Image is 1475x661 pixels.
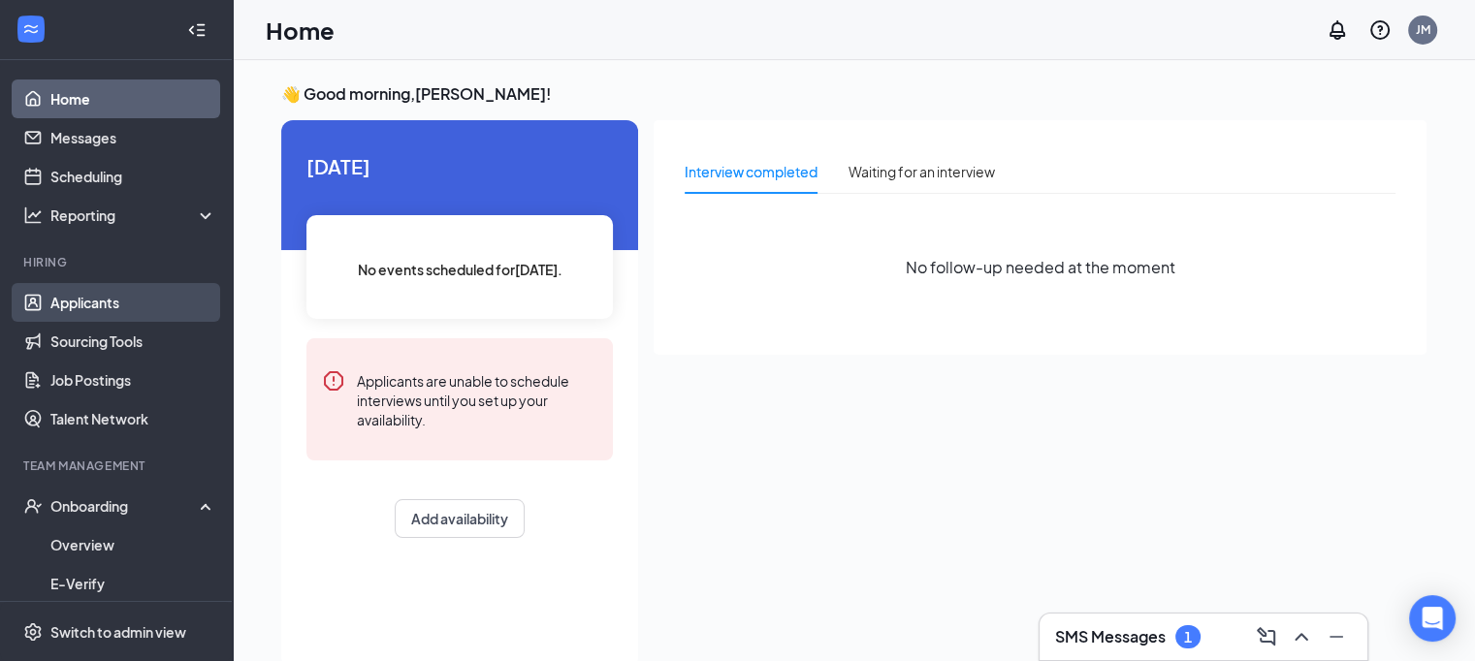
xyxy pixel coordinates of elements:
h3: SMS Messages [1055,626,1166,647]
button: ChevronUp [1286,621,1317,652]
div: Waiting for an interview [849,161,995,182]
svg: Notifications [1326,18,1349,42]
div: Switch to admin view [50,622,186,642]
div: Onboarding [50,496,200,516]
span: No events scheduled for [DATE] . [358,259,562,280]
svg: ComposeMessage [1255,625,1278,648]
div: Open Intercom Messenger [1409,595,1456,642]
div: Interview completed [685,161,818,182]
span: [DATE] [306,151,613,181]
div: JM [1416,21,1430,38]
a: Overview [50,525,216,564]
a: Applicants [50,283,216,322]
svg: WorkstreamLogo [21,19,41,39]
svg: Error [322,369,345,393]
div: Applicants are unable to schedule interviews until you set up your availability. [357,369,597,429]
svg: Settings [23,622,43,642]
button: Add availability [395,499,525,538]
svg: ChevronUp [1290,625,1313,648]
span: No follow-up needed at the moment [906,255,1175,279]
button: ComposeMessage [1251,621,1282,652]
svg: Analysis [23,205,43,225]
a: E-Verify [50,564,216,603]
div: Team Management [23,457,212,474]
div: 1 [1184,629,1192,645]
a: Home [50,79,216,118]
a: Talent Network [50,399,216,438]
a: Sourcing Tools [50,322,216,361]
svg: Minimize [1325,625,1348,648]
a: Job Postings [50,361,216,399]
button: Minimize [1321,621,1352,652]
h3: 👋 Good morning, [PERSON_NAME] ! [281,83,1427,105]
h1: Home [266,14,335,47]
a: Scheduling [50,157,216,196]
svg: UserCheck [23,496,43,516]
div: Hiring [23,254,212,270]
svg: QuestionInfo [1368,18,1392,42]
div: Reporting [50,205,217,225]
svg: Collapse [187,20,207,40]
a: Messages [50,118,216,157]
